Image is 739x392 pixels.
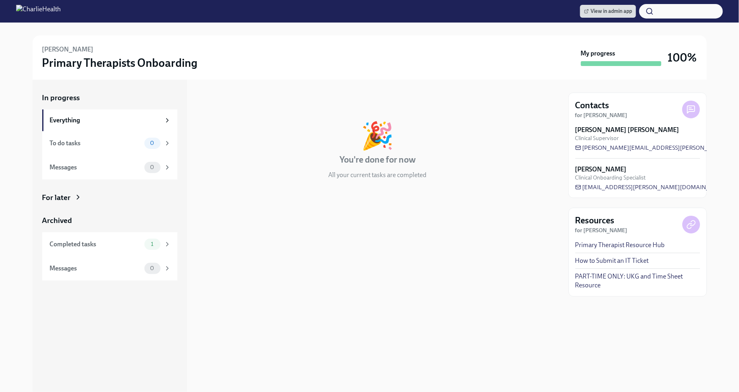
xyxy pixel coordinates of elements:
strong: for [PERSON_NAME] [575,227,628,234]
img: CharlieHealth [16,5,61,18]
a: For later [42,192,177,203]
span: Clinical Supervisor [575,134,619,142]
span: Clinical Onboarding Specialist [575,174,646,182]
div: Messages [50,264,141,273]
a: View in admin app [580,5,636,18]
a: Archived [42,215,177,226]
div: For later [42,192,71,203]
div: Completed tasks [50,240,141,249]
a: [EMAIL_ADDRESS][PERSON_NAME][DOMAIN_NAME] [575,183,729,191]
div: 🎉 [361,122,394,149]
p: All your current tasks are completed [329,171,427,179]
strong: My progress [581,49,615,58]
a: Everything [42,109,177,131]
h4: Contacts [575,99,609,111]
span: View in admin app [584,7,632,15]
a: PART-TIME ONLY: UKG and Time Sheet Resource [575,272,700,290]
span: 0 [145,164,159,170]
h6: [PERSON_NAME] [42,45,94,54]
a: How to Submit an IT Ticket [575,256,649,265]
span: 0 [145,265,159,271]
strong: [PERSON_NAME] [PERSON_NAME] [575,126,679,134]
div: To do tasks [50,139,141,148]
span: 0 [145,140,159,146]
span: 1 [146,241,158,247]
strong: for [PERSON_NAME] [575,112,628,119]
a: Messages0 [42,155,177,179]
strong: [PERSON_NAME] [575,165,627,174]
a: To do tasks0 [42,131,177,155]
a: Primary Therapist Resource Hub [575,241,665,250]
div: Everything [50,116,161,125]
div: Messages [50,163,141,172]
h4: Resources [575,215,615,227]
a: Completed tasks1 [42,232,177,256]
a: In progress [42,93,177,103]
h4: You're done for now [340,154,416,166]
h3: 100% [668,50,697,65]
h3: Primary Therapists Onboarding [42,56,198,70]
div: In progress [197,93,235,103]
a: Messages0 [42,256,177,281]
